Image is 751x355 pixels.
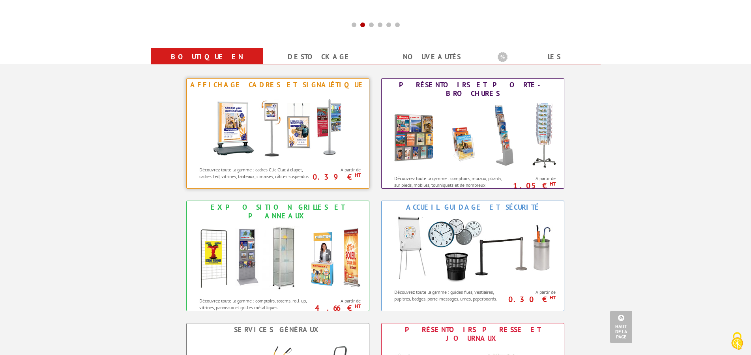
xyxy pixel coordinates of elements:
span: A partir de [509,289,556,295]
div: Présentoirs Presse et Journaux [384,325,562,343]
div: Présentoirs et Porte-brochures [384,81,562,98]
span: A partir de [314,167,361,173]
img: Affichage Cadres et Signalétique [205,91,351,162]
p: Découvrez toute la gamme : cadres Clic-Clac à clapet, cadres Led, vitrines, tableaux, cimaises, c... [199,166,312,180]
img: Accueil Guidage et Sécurité [386,214,560,285]
p: Découvrez toute la gamme : comptoirs, totems, roll-up, vitrines, panneaux et grilles métalliques. [199,297,312,311]
img: Cookies (fenêtre modale) [727,331,747,351]
span: A partir de [314,298,361,304]
a: Destockage [273,50,366,64]
a: nouveautés [385,50,479,64]
a: Accueil Guidage et Sécurité Accueil Guidage et Sécurité Découvrez toute la gamme : guides files, ... [381,201,564,311]
sup: HT [550,294,556,301]
img: Présentoirs et Porte-brochures [386,100,560,171]
sup: HT [355,172,361,178]
div: Accueil Guidage et Sécurité [384,203,562,212]
div: Affichage Cadres et Signalétique [189,81,367,89]
a: Affichage Cadres et Signalétique Affichage Cadres et Signalétique Découvrez toute la gamme : cadr... [186,78,369,189]
sup: HT [550,180,556,187]
span: A partir de [509,175,556,182]
a: Les promotions [498,50,591,78]
sup: HT [355,303,361,310]
button: Cookies (fenêtre modale) [723,328,751,355]
p: 1.05 € [505,183,556,188]
a: Boutique en ligne [160,50,254,78]
p: Découvrez toute la gamme : comptoirs, muraux, pliants, sur pieds, mobiles, tourniquets et de nomb... [394,175,507,195]
p: 0.39 € [310,175,361,179]
a: Présentoirs et Porte-brochures Présentoirs et Porte-brochures Découvrez toute la gamme : comptoir... [381,78,564,189]
b: Les promotions [498,50,596,66]
div: Exposition Grilles et Panneaux [189,203,367,220]
img: Exposition Grilles et Panneaux [191,222,365,293]
a: Exposition Grilles et Panneaux Exposition Grilles et Panneaux Découvrez toute la gamme : comptoir... [186,201,369,311]
a: Haut de la page [610,311,632,343]
p: Découvrez toute la gamme : guides files, vestiaires, pupitres, badges, porte-messages, urnes, pap... [394,289,507,302]
div: Services Généraux [189,325,367,334]
p: 0.30 € [505,297,556,302]
p: 4.66 € [310,306,361,310]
